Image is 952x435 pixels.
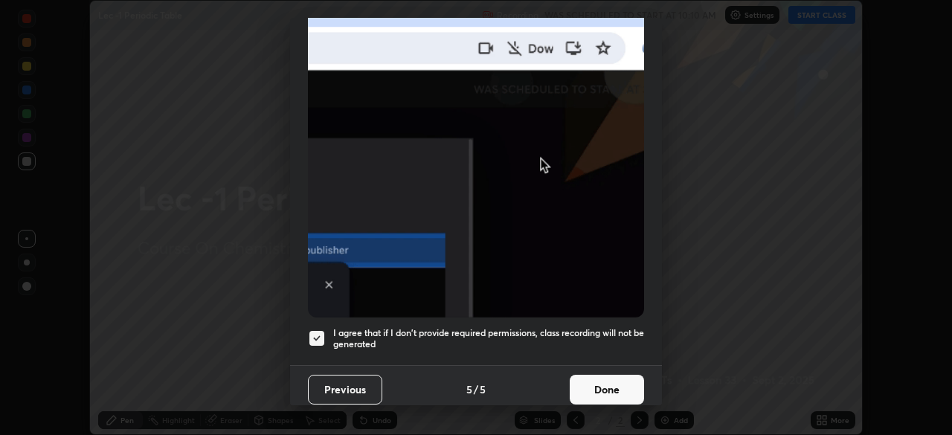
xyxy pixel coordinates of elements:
[570,375,644,405] button: Done
[480,381,486,397] h4: 5
[308,375,382,405] button: Previous
[466,381,472,397] h4: 5
[333,327,644,350] h5: I agree that if I don't provide required permissions, class recording will not be generated
[474,381,478,397] h4: /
